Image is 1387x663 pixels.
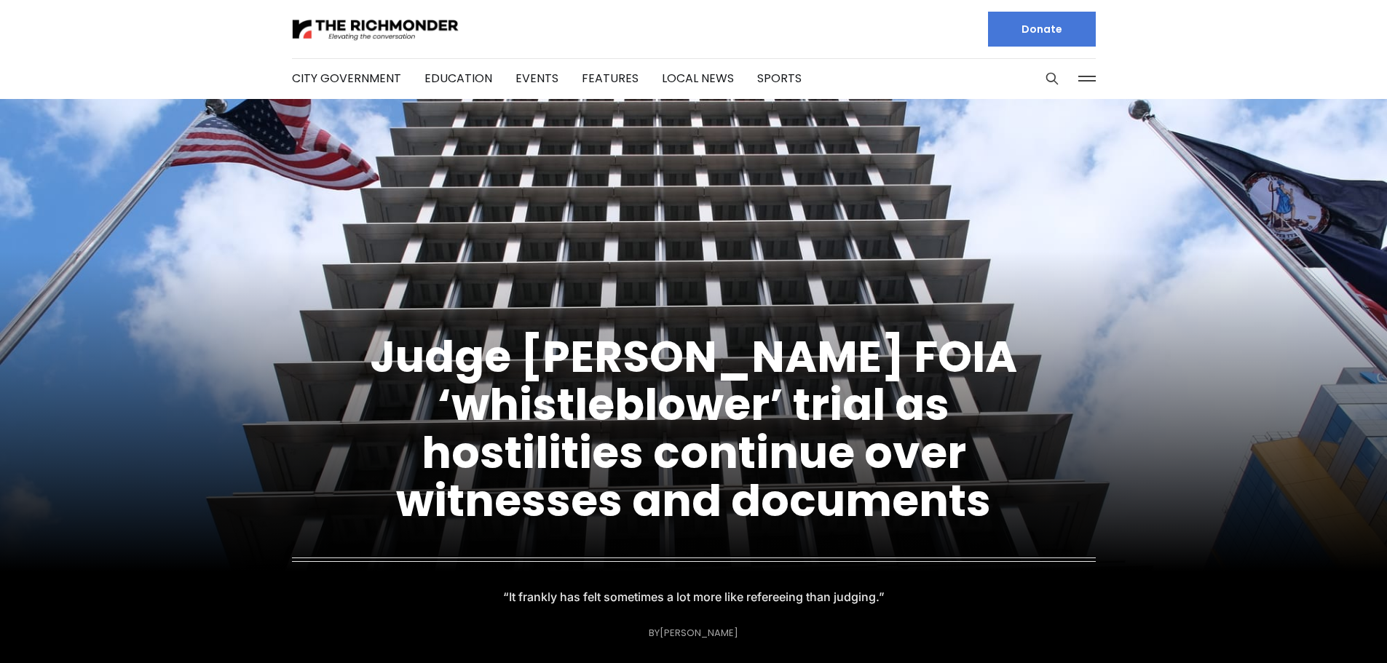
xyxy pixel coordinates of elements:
img: The Richmonder [292,17,459,42]
a: [PERSON_NAME] [660,626,738,640]
button: Search this site [1041,68,1063,90]
a: City Government [292,70,401,87]
a: Judge [PERSON_NAME] FOIA ‘whistleblower’ trial as hostilities continue over witnesses and documents [370,326,1017,531]
a: Events [515,70,558,87]
div: By [649,627,738,638]
a: Donate [988,12,1096,47]
a: Local News [662,70,734,87]
a: Sports [757,70,802,87]
a: Education [424,70,492,87]
a: Features [582,70,639,87]
p: “It frankly has felt sometimes a lot more like refereeing than judging.” [513,587,874,607]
